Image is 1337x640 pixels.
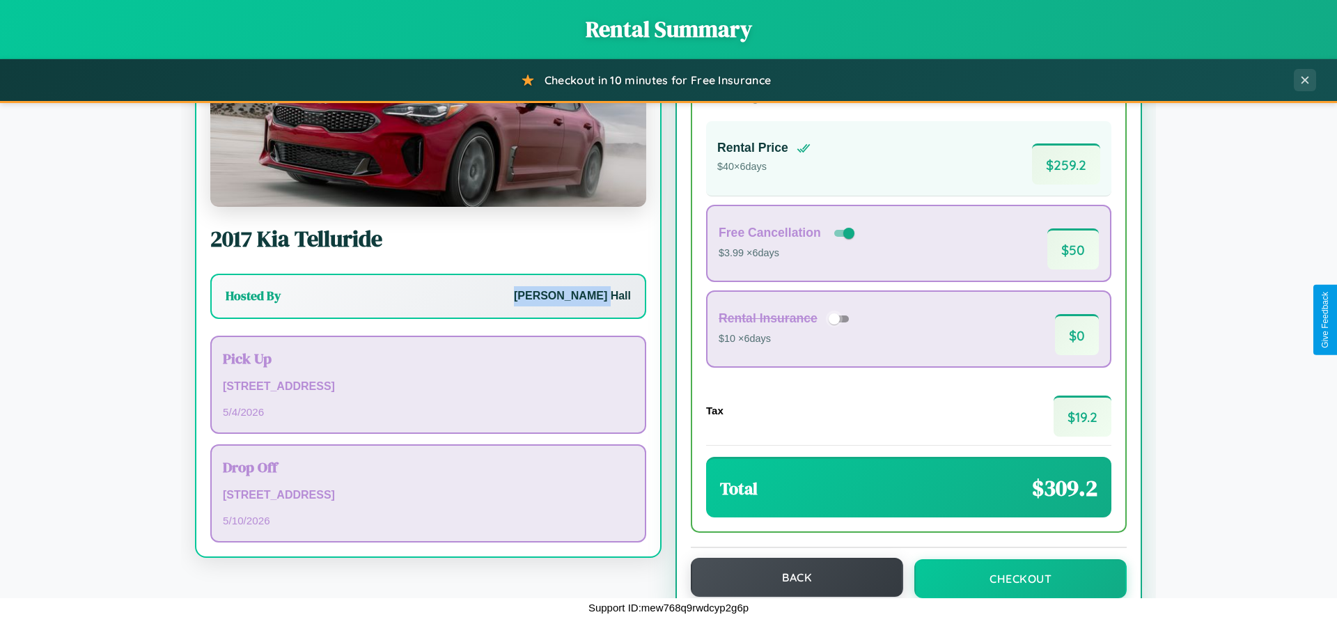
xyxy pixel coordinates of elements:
[1320,292,1330,348] div: Give Feedback
[223,377,634,397] p: [STREET_ADDRESS]
[226,288,281,304] h3: Hosted By
[588,598,749,617] p: Support ID: mew768q9rwdcyp2g6p
[1032,143,1100,185] span: $ 259.2
[514,286,631,306] p: [PERSON_NAME] Hall
[210,224,646,254] h2: 2017 Kia Telluride
[545,73,771,87] span: Checkout in 10 minutes for Free Insurance
[719,244,857,263] p: $3.99 × 6 days
[223,511,634,530] p: 5 / 10 / 2026
[719,330,854,348] p: $10 × 6 days
[210,68,646,207] img: Kia Telluride
[223,403,634,421] p: 5 / 4 / 2026
[914,559,1127,598] button: Checkout
[691,558,903,597] button: Back
[223,457,634,477] h3: Drop Off
[1054,396,1111,437] span: $ 19.2
[223,485,634,506] p: [STREET_ADDRESS]
[720,477,758,500] h3: Total
[706,405,724,416] h4: Tax
[1055,314,1099,355] span: $ 0
[223,348,634,368] h3: Pick Up
[717,158,811,176] p: $ 40 × 6 days
[717,141,788,155] h4: Rental Price
[14,14,1323,45] h1: Rental Summary
[1047,228,1099,270] span: $ 50
[1032,473,1097,504] span: $ 309.2
[719,226,821,240] h4: Free Cancellation
[719,311,818,326] h4: Rental Insurance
